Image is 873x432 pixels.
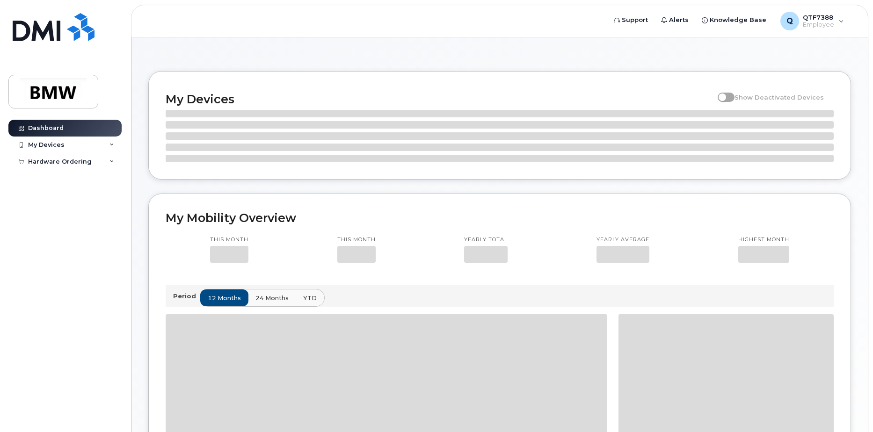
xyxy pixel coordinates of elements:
[735,94,824,101] span: Show Deactivated Devices
[597,236,649,244] p: Yearly average
[166,92,713,106] h2: My Devices
[464,236,508,244] p: Yearly total
[173,292,200,301] p: Period
[255,294,289,302] span: 24 months
[718,88,725,96] input: Show Deactivated Devices
[738,236,789,244] p: Highest month
[166,211,834,225] h2: My Mobility Overview
[337,236,376,244] p: This month
[303,294,317,302] span: YTD
[210,236,248,244] p: This month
